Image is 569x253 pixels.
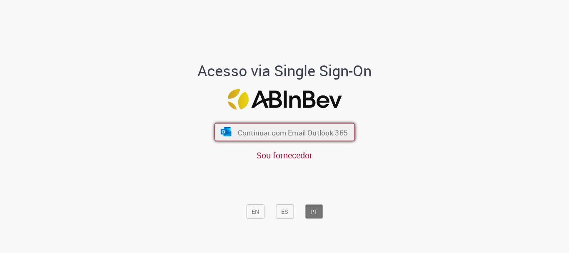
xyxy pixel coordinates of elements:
button: PT [305,204,323,219]
font: PT [310,208,317,215]
font: EN [252,208,259,215]
button: ES [276,204,294,219]
a: Sou fornecedor [257,150,312,161]
img: ícone Azure/Microsoft 360 [220,127,232,136]
button: EN [246,204,265,219]
font: Acesso via Single Sign-On [197,60,372,80]
button: ícone Azure/Microsoft 360 Continuar com Email Outlook 365 [215,123,355,141]
img: Logotipo ABInBev [227,89,342,110]
font: Continuar com Email Outlook 365 [237,128,347,137]
font: ES [281,208,288,215]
